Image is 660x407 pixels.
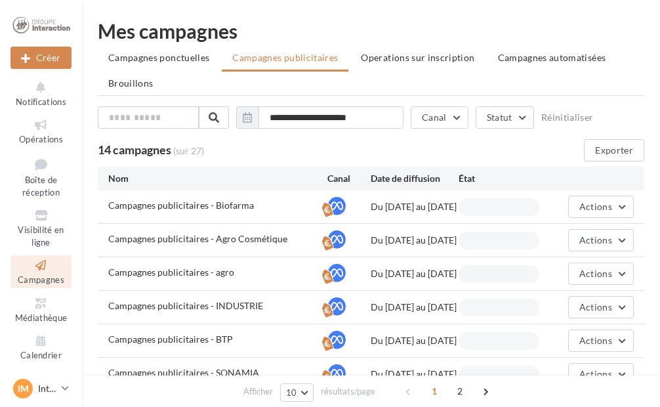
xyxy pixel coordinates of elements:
[568,296,634,318] button: Actions
[98,142,171,157] span: 14 campagnes
[371,200,459,213] div: Du [DATE] au [DATE]
[327,172,371,185] div: Canal
[10,293,72,326] a: Médiathèque
[579,335,612,346] span: Actions
[108,233,287,244] span: Campagnes publicitaires - Agro Cosmétique
[10,376,72,401] a: IM Interaction MONTAIGU
[10,205,72,250] a: Visibilité en ligne
[371,368,459,381] div: Du [DATE] au [DATE]
[22,175,60,198] span: Boîte de réception
[579,301,612,312] span: Actions
[98,21,644,41] div: Mes campagnes
[108,52,209,63] span: Campagnes ponctuelles
[568,330,634,352] button: Actions
[459,172,547,185] div: État
[16,96,66,107] span: Notifications
[10,47,72,69] div: Nouvelle campagne
[361,52,474,63] span: Operations sur inscription
[476,106,534,129] button: Statut
[411,106,468,129] button: Canal
[10,115,72,147] a: Opérations
[424,381,445,402] span: 1
[108,300,263,311] span: Campagnes publicitaires - INDUSTRIE
[108,200,254,211] span: Campagnes publicitaires - Biofarma
[579,268,612,279] span: Actions
[108,333,233,345] span: Campagnes publicitaires - BTP
[19,134,63,144] span: Opérations
[321,385,375,398] span: résultats/page
[243,385,273,398] span: Afficher
[541,112,594,123] button: Réinitialiser
[10,77,72,110] button: Notifications
[371,172,459,185] div: Date de diffusion
[371,334,459,347] div: Du [DATE] au [DATE]
[579,201,612,212] span: Actions
[18,382,29,395] span: IM
[10,331,72,363] a: Calendrier
[20,350,62,360] span: Calendrier
[371,267,459,280] div: Du [DATE] au [DATE]
[108,77,154,89] span: Brouillons
[286,387,297,398] span: 10
[568,263,634,285] button: Actions
[108,367,259,378] span: Campagnes publicitaires - SONAMIA
[579,234,612,246] span: Actions
[568,196,634,218] button: Actions
[10,255,72,288] a: Campagnes
[10,153,72,201] a: Boîte de réception
[584,139,644,161] button: Exporter
[18,274,64,285] span: Campagnes
[371,234,459,247] div: Du [DATE] au [DATE]
[108,172,327,185] div: Nom
[568,363,634,385] button: Actions
[568,229,634,251] button: Actions
[280,383,314,402] button: 10
[108,267,234,278] span: Campagnes publicitaires - agro
[371,301,459,314] div: Du [DATE] au [DATE]
[15,312,68,323] span: Médiathèque
[173,145,204,156] span: (sur 27)
[10,47,72,69] button: Créer
[18,225,64,247] span: Visibilité en ligne
[449,381,470,402] span: 2
[38,382,56,395] p: Interaction MONTAIGU
[579,368,612,379] span: Actions
[498,52,606,63] span: Campagnes automatisées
